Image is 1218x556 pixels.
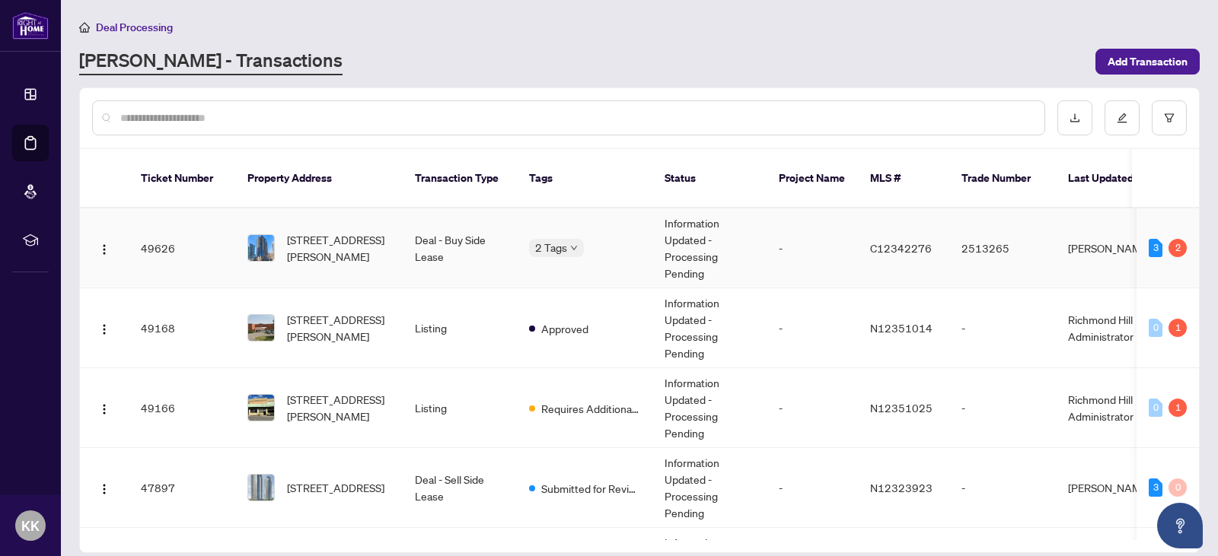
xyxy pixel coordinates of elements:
td: - [949,368,1056,448]
td: 47897 [129,448,235,528]
td: - [949,448,1056,528]
span: KK [21,515,40,536]
button: Add Transaction [1095,49,1200,75]
img: thumbnail-img [248,235,274,261]
td: Deal - Buy Side Lease [403,208,517,288]
span: download [1070,113,1080,123]
div: 0 [1149,399,1162,417]
button: filter [1152,100,1187,135]
th: Ticket Number [129,149,235,208]
span: filter [1164,113,1175,123]
span: down [570,244,578,252]
td: Deal - Sell Side Lease [403,448,517,528]
th: Tags [517,149,652,208]
span: [STREET_ADDRESS][PERSON_NAME] [287,231,391,265]
img: Logo [98,403,110,415]
div: 0 [1149,319,1162,337]
td: Richmond Hill Administrator [1056,368,1170,448]
td: Information Updated - Processing Pending [652,208,767,288]
td: Richmond Hill Administrator [1056,288,1170,368]
td: - [767,448,858,528]
button: Logo [92,396,116,420]
td: Listing [403,288,517,368]
span: N12351025 [870,401,933,415]
th: Project Name [767,149,858,208]
span: edit [1117,113,1127,123]
img: Logo [98,323,110,335]
img: thumbnail-img [248,475,274,500]
button: edit [1105,100,1140,135]
span: Deal Processing [96,21,173,34]
th: Status [652,149,767,208]
div: 3 [1149,239,1162,257]
td: Information Updated - Processing Pending [652,368,767,448]
td: - [767,368,858,448]
span: Requires Additional Docs [541,400,640,417]
td: Listing [403,368,517,448]
th: Transaction Type [403,149,517,208]
span: Add Transaction [1108,49,1188,74]
td: [PERSON_NAME] [1056,448,1170,528]
img: thumbnail-img [248,395,274,421]
span: [STREET_ADDRESS] [287,479,384,496]
span: N12351014 [870,321,933,335]
img: Logo [98,243,110,256]
a: [PERSON_NAME] - Transactions [79,48,343,75]
span: home [79,22,90,33]
span: C12342276 [870,241,932,255]
td: 49168 [129,288,235,368]
button: download [1057,100,1092,135]
span: [STREET_ADDRESS][PERSON_NAME] [287,391,391,424]
td: - [767,208,858,288]
td: 49626 [129,208,235,288]
div: 1 [1169,399,1187,417]
span: Approved [541,320,588,337]
td: 49166 [129,368,235,448]
div: 1 [1169,319,1187,337]
div: 3 [1149,478,1162,497]
button: Logo [92,236,116,260]
div: 2 [1169,239,1187,257]
td: Information Updated - Processing Pending [652,288,767,368]
th: MLS # [858,149,949,208]
div: 0 [1169,478,1187,497]
td: 2513265 [949,208,1056,288]
th: Property Address [235,149,403,208]
span: 2 Tags [535,239,567,256]
img: logo [12,11,49,40]
th: Trade Number [949,149,1056,208]
img: Logo [98,483,110,495]
th: Last Updated By [1056,149,1170,208]
span: N12323923 [870,481,933,494]
td: [PERSON_NAME] [1056,208,1170,288]
img: thumbnail-img [248,315,274,341]
span: Submitted for Review [541,480,640,497]
span: [STREET_ADDRESS][PERSON_NAME] [287,311,391,345]
button: Logo [92,475,116,500]
button: Open asap [1157,503,1203,548]
td: - [949,288,1056,368]
td: - [767,288,858,368]
button: Logo [92,316,116,340]
td: Information Updated - Processing Pending [652,448,767,528]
